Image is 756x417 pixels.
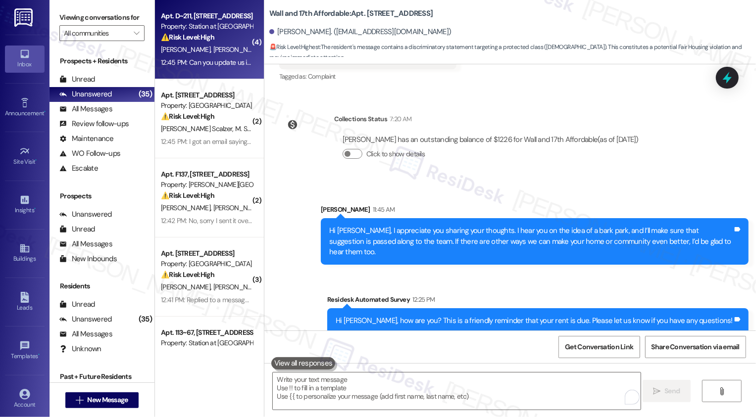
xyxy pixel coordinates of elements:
[643,380,691,402] button: Send
[269,27,452,37] div: [PERSON_NAME]. ([EMAIL_ADDRESS][DOMAIN_NAME])
[213,282,262,291] span: [PERSON_NAME]
[269,43,320,51] strong: 🚨 Risk Level: Highest
[161,21,252,32] div: Property: Station at [GEOGRAPHIC_DATA][PERSON_NAME]
[279,69,457,84] div: Tagged as:
[87,395,128,405] span: New Message
[134,29,139,37] i: 
[59,119,129,129] div: Review follow-ups
[50,191,154,201] div: Prospects
[5,337,45,364] a: Templates •
[161,11,252,21] div: Apt. D~211, [STREET_ADDRESS]
[718,387,725,395] i: 
[161,216,287,225] div: 12:42 PM: No, sorry I sent it over this morning
[59,89,112,99] div: Unanswered
[327,294,749,308] div: Residesk Automated Survey
[161,33,214,42] strong: ⚠️ Risk Level: High
[336,316,733,326] div: Hi [PERSON_NAME], how are you? This is a friendly reminder that your rent is due. Please let us k...
[161,282,213,291] span: [PERSON_NAME]
[136,312,154,327] div: (35)
[59,224,95,234] div: Unread
[14,8,35,27] img: ResiDesk Logo
[59,134,114,144] div: Maintenance
[50,56,154,66] div: Prospects + Residents
[645,336,746,358] button: Share Conversation via email
[161,100,252,111] div: Property: [GEOGRAPHIC_DATA]
[161,137,421,146] div: 12:45 PM: I got an email saying the that the autopay failed because there is no amount due
[161,45,213,54] span: [PERSON_NAME]
[5,46,45,72] a: Inbox
[366,149,425,159] label: Click to show details
[5,240,45,267] a: Buildings
[64,25,129,41] input: All communities
[343,135,639,145] div: [PERSON_NAME] has an outstanding balance of $1226 for Wall and 17th Affordable (as of [DATE])
[38,351,40,358] span: •
[565,342,633,352] span: Get Conversation Link
[76,396,83,404] i: 
[161,270,214,279] strong: ⚠️ Risk Level: High
[269,42,756,63] span: : The resident's message contains a discriminatory statement targeting a protected class ([DEMOGR...
[387,114,411,124] div: 7:20 AM
[235,124,268,133] span: M. Salvador
[161,327,252,338] div: Apt. 113~67, [STREET_ADDRESS]
[59,163,98,174] div: Escalate
[653,387,660,395] i: 
[269,8,433,19] b: Wall and 17th Affordable: Apt. [STREET_ADDRESS]
[161,259,252,269] div: Property: [GEOGRAPHIC_DATA]
[59,314,112,324] div: Unanswered
[136,87,154,102] div: (35)
[161,203,213,212] span: [PERSON_NAME]
[161,295,313,304] div: 12:41 PM: Replied to a message:What a ******* joke!!!!
[59,254,117,264] div: New Inbounds
[161,169,252,180] div: Apt. F137, [STREET_ADDRESS]
[334,114,387,124] div: Collections Status
[59,104,112,114] div: All Messages
[321,204,749,218] div: [PERSON_NAME]
[161,180,252,190] div: Property: [PERSON_NAME][GEOGRAPHIC_DATA]
[410,294,435,305] div: 12:25 PM
[59,74,95,85] div: Unread
[329,226,733,257] div: Hi [PERSON_NAME], I appreciate you sharing your thoughts. I hear you on the idea of a bark park, ...
[213,203,262,212] span: [PERSON_NAME]
[59,10,145,25] label: Viewing conversations for
[59,299,95,310] div: Unread
[161,90,252,100] div: Apt. [STREET_ADDRESS]
[5,289,45,316] a: Leads
[161,124,235,133] span: [PERSON_NAME] Scalzer
[59,344,101,354] div: Unknown
[370,204,395,215] div: 11:45 AM
[59,148,120,159] div: WO Follow-ups
[44,108,46,115] span: •
[65,392,139,408] button: New Message
[5,191,45,218] a: Insights •
[161,112,214,121] strong: ⚠️ Risk Level: High
[161,248,252,259] div: Apt. [STREET_ADDRESS]
[558,336,640,358] button: Get Conversation Link
[59,239,112,249] div: All Messages
[161,191,214,200] strong: ⚠️ Risk Level: High
[59,329,112,339] div: All Messages
[161,58,369,67] div: 12:45 PM: Can you update us if you lost the check so we can go cancel it
[652,342,740,352] span: Share Conversation via email
[36,157,37,164] span: •
[50,371,154,382] div: Past + Future Residents
[34,205,36,212] span: •
[59,209,112,220] div: Unanswered
[50,281,154,291] div: Residents
[5,386,45,413] a: Account
[308,72,336,81] span: Complaint
[664,386,680,396] span: Send
[213,45,262,54] span: [PERSON_NAME]
[5,143,45,170] a: Site Visit •
[161,338,252,348] div: Property: Station at [GEOGRAPHIC_DATA][PERSON_NAME]
[273,372,641,410] textarea: To enrich screen reader interactions, please activate Accessibility in Grammarly extension settings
